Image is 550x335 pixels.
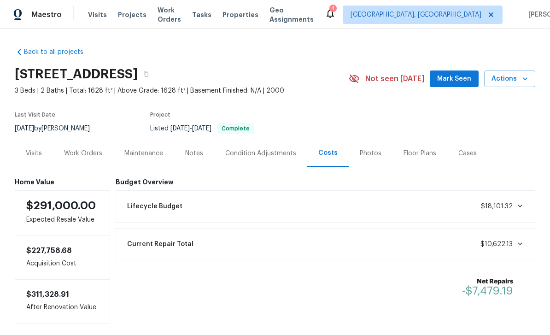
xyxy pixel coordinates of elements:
[192,125,211,132] span: [DATE]
[480,241,513,247] span: $10,622.13
[138,66,154,82] button: Copy Address
[116,178,536,186] h6: Budget Overview
[462,285,513,296] span: -$7,479.19
[351,10,481,19] span: [GEOGRAPHIC_DATA], [GEOGRAPHIC_DATA]
[15,190,110,236] div: Expected Resale Value
[15,125,34,132] span: [DATE]
[185,149,203,158] div: Notes
[462,277,513,286] b: Net Repairs
[331,4,335,13] div: 4
[31,10,62,19] span: Maestro
[192,12,211,18] span: Tasks
[15,236,110,279] div: Acquisition Cost
[360,149,381,158] div: Photos
[170,125,190,132] span: [DATE]
[222,10,258,19] span: Properties
[26,200,96,211] span: $291,000.00
[430,71,479,88] button: Mark Seen
[437,73,471,85] span: Mark Seen
[269,6,314,24] span: Geo Assignments
[127,240,193,249] span: Current Repair Total
[124,149,163,158] div: Maintenance
[484,71,535,88] button: Actions
[26,291,69,298] span: $311,328.91
[481,203,513,210] span: $18,101.32
[26,149,42,158] div: Visits
[15,86,349,95] span: 3 Beds | 2 Baths | Total: 1628 ft² | Above Grade: 1628 ft² | Basement Finished: N/A | 2000
[365,74,424,83] span: Not seen [DATE]
[127,202,182,211] span: Lifecycle Budget
[225,149,296,158] div: Condition Adjustments
[318,148,338,158] div: Costs
[15,47,103,57] a: Back to all projects
[15,112,55,118] span: Last Visit Date
[150,125,254,132] span: Listed
[150,112,170,118] span: Project
[404,149,436,158] div: Floor Plans
[458,149,477,158] div: Cases
[15,178,110,186] h6: Home Value
[170,125,211,132] span: -
[64,149,102,158] div: Work Orders
[88,10,107,19] span: Visits
[26,247,72,254] span: $227,758.68
[218,126,253,131] span: Complete
[491,73,528,85] span: Actions
[158,6,181,24] span: Work Orders
[118,10,146,19] span: Projects
[15,70,138,79] h2: [STREET_ADDRESS]
[15,279,110,323] div: After Renovation Value
[15,123,101,134] div: by [PERSON_NAME]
